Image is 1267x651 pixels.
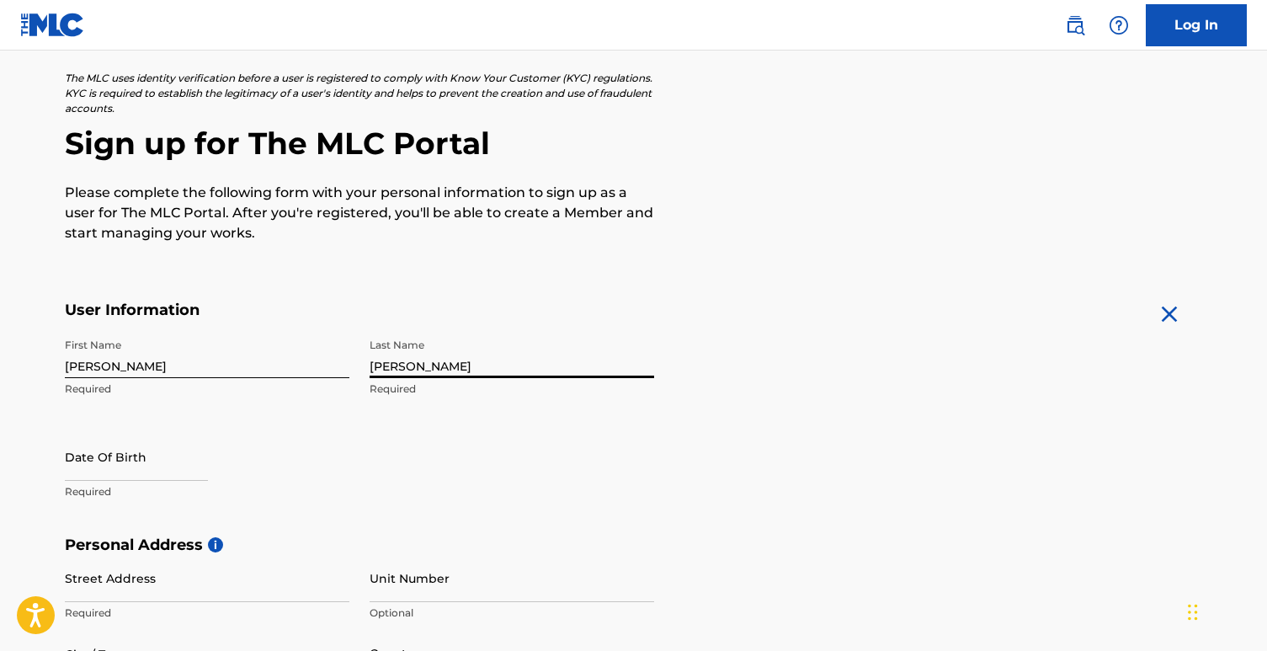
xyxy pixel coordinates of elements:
p: Required [370,382,654,397]
img: MLC Logo [20,13,85,37]
h5: Personal Address [65,536,1203,555]
img: search [1065,15,1085,35]
p: Optional [370,606,654,621]
h2: Sign up for The MLC Portal [65,125,1203,163]
p: Required [65,606,349,621]
p: Required [65,382,349,397]
p: Please complete the following form with your personal information to sign up as a user for The ML... [65,183,654,243]
a: Log In [1146,4,1247,46]
iframe: Chat Widget [1183,570,1267,651]
div: Drag [1188,587,1198,638]
p: The MLC uses identity verification before a user is registered to comply with Know Your Customer ... [65,71,654,116]
h5: User Information [65,301,654,320]
div: Help [1102,8,1136,42]
img: help [1109,15,1129,35]
a: Public Search [1058,8,1092,42]
p: Required [65,484,349,499]
img: close [1156,301,1183,328]
span: i [208,537,223,552]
